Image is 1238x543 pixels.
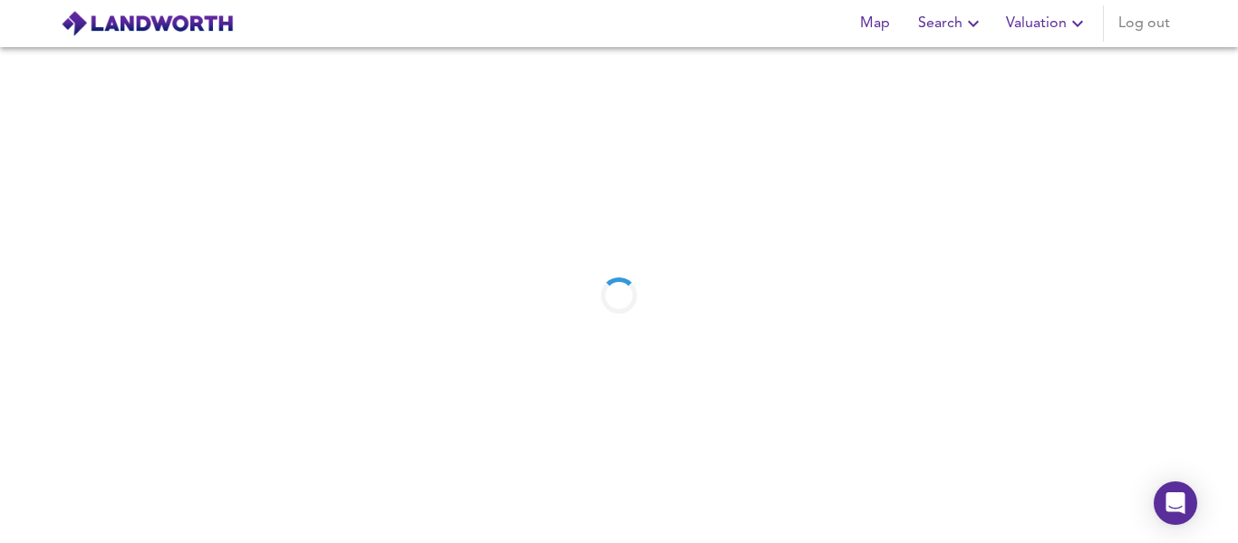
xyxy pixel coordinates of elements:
[999,5,1096,42] button: Valuation
[918,11,984,36] span: Search
[1111,5,1177,42] button: Log out
[853,11,896,36] span: Map
[1118,11,1170,36] span: Log out
[1154,481,1197,525] div: Open Intercom Messenger
[61,10,234,37] img: logo
[1006,11,1088,36] span: Valuation
[911,5,991,42] button: Search
[846,5,904,42] button: Map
